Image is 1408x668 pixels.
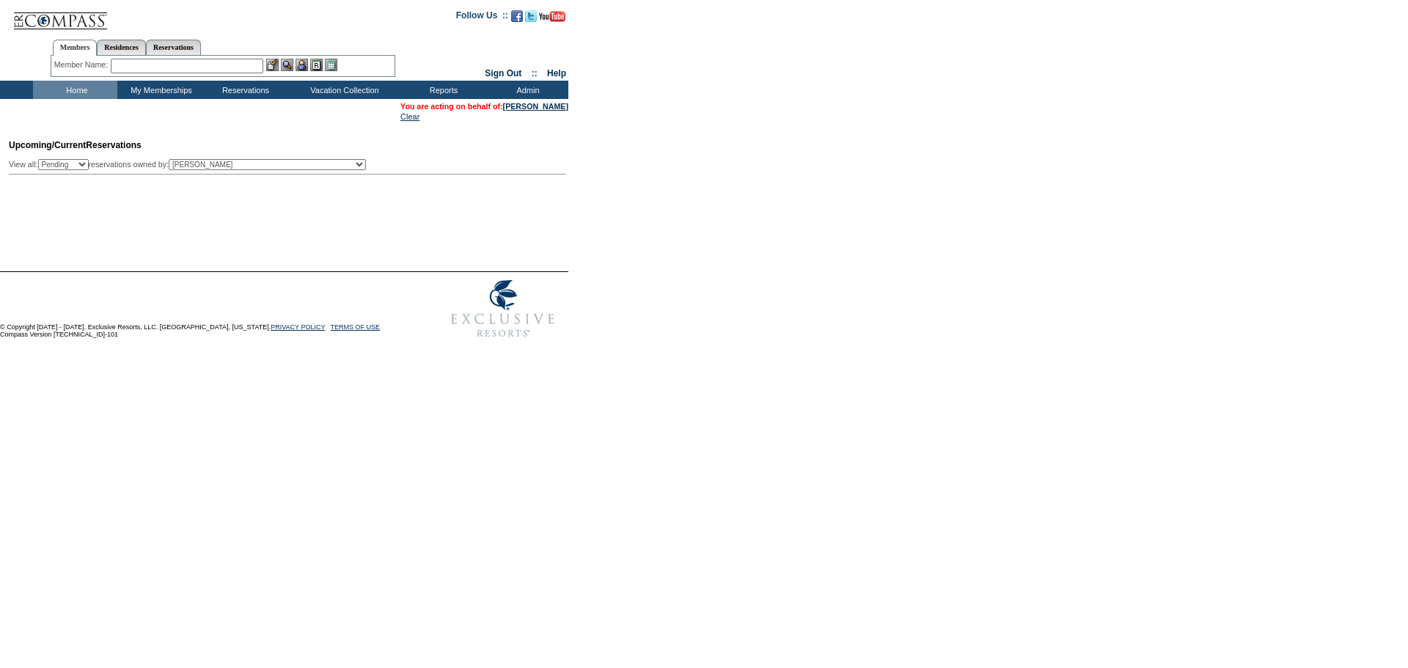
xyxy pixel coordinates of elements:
a: Become our fan on Facebook [511,15,523,23]
a: [PERSON_NAME] [503,102,568,111]
td: My Memberships [117,81,202,99]
a: Follow us on Twitter [525,15,537,23]
td: Home [33,81,117,99]
div: View all: reservations owned by: [9,159,373,170]
img: Exclusive Resorts [437,272,568,345]
img: Become our fan on Facebook [511,10,523,22]
td: Follow Us :: [456,9,508,26]
img: b_edit.gif [266,59,279,71]
img: b_calculator.gif [325,59,337,71]
span: :: [532,68,538,78]
div: Member Name: [54,59,111,71]
td: Reports [400,81,484,99]
img: View [281,59,293,71]
img: Impersonate [296,59,308,71]
span: Upcoming/Current [9,140,86,150]
img: Follow us on Twitter [525,10,537,22]
td: Admin [484,81,568,99]
a: Subscribe to our YouTube Channel [539,15,565,23]
td: Reservations [202,81,286,99]
a: Help [547,68,566,78]
a: Clear [400,112,419,121]
img: Reservations [310,59,323,71]
img: Subscribe to our YouTube Channel [539,11,565,22]
a: Residences [97,40,146,55]
span: Reservations [9,140,142,150]
span: You are acting on behalf of: [400,102,568,111]
a: Members [53,40,98,56]
td: Vacation Collection [286,81,400,99]
a: PRIVACY POLICY [271,323,325,331]
a: Reservations [146,40,201,55]
a: Sign Out [485,68,521,78]
a: TERMS OF USE [331,323,381,331]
